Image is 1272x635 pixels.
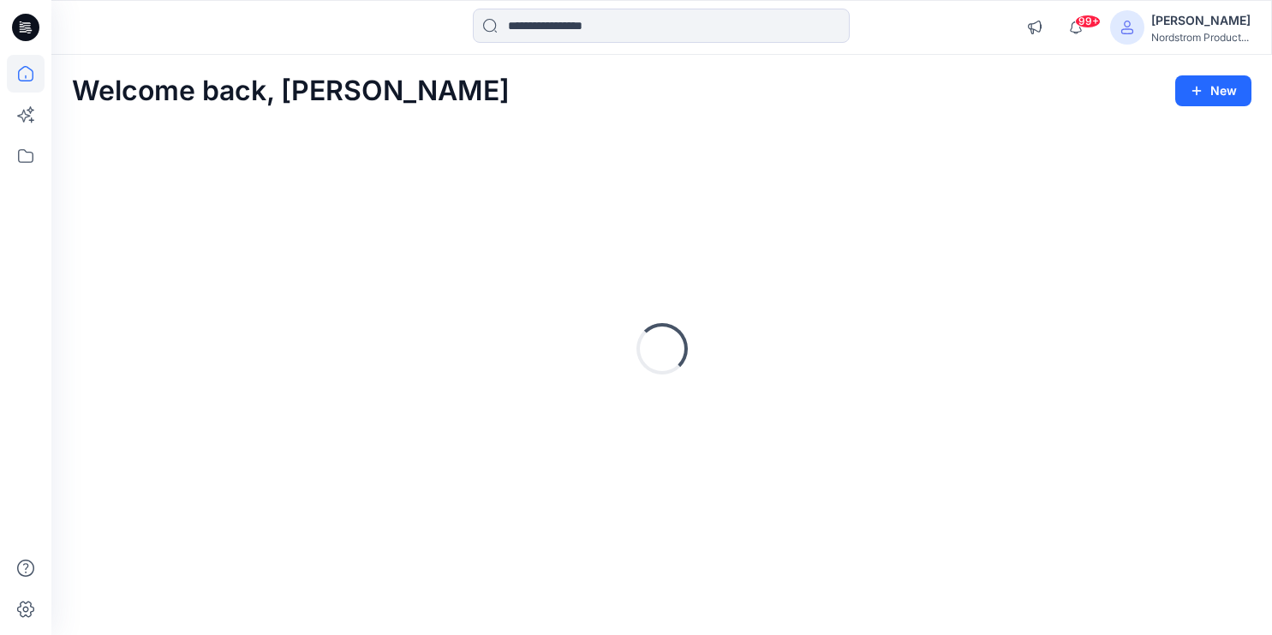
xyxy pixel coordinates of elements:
span: 99+ [1075,15,1101,28]
svg: avatar [1120,21,1134,34]
h2: Welcome back, [PERSON_NAME] [72,75,510,107]
div: Nordstrom Product... [1151,31,1251,44]
div: [PERSON_NAME] [1151,10,1251,31]
button: New [1175,75,1251,106]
